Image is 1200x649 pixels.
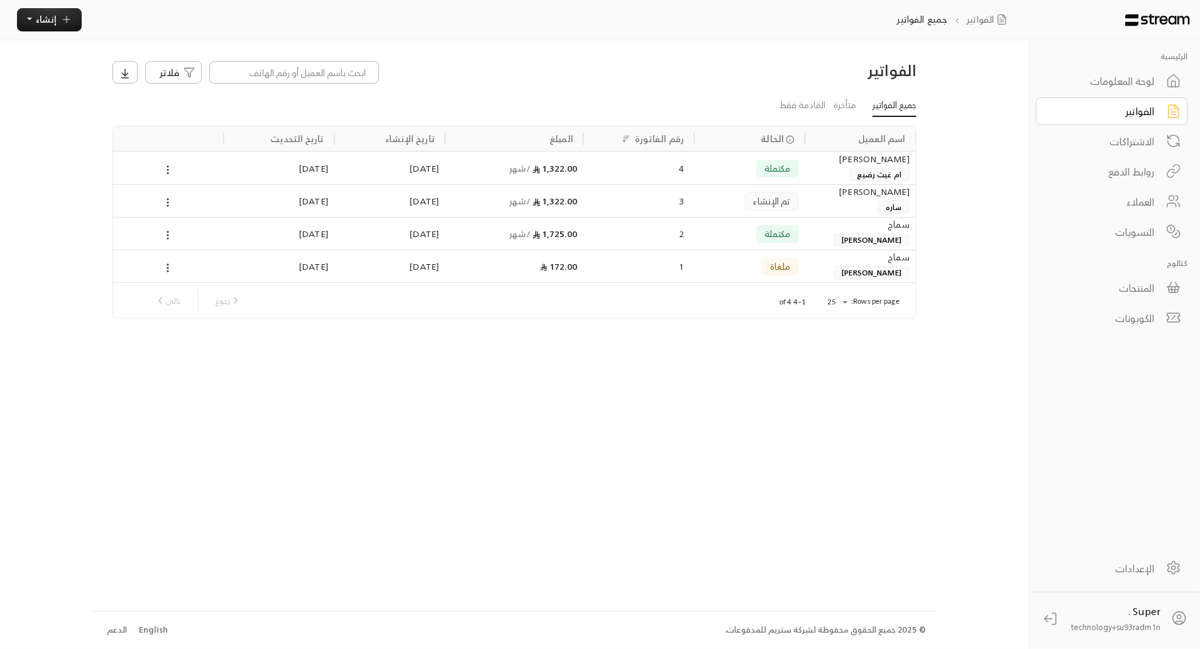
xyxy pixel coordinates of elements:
[812,218,910,231] div: سماح
[385,131,434,147] div: تاريخ الإنشاء
[341,152,439,184] div: [DATE]
[834,233,910,247] span: [PERSON_NAME]
[725,60,917,80] h3: الفواتير
[1053,74,1154,89] div: لوحة المعلومات
[764,229,791,238] span: مكتملة
[754,196,790,206] span: تم الإنشاء
[859,131,906,147] div: اسم العميل
[1036,128,1188,155] a: الاشتراكات
[1036,67,1188,95] a: لوحة المعلومات
[451,152,577,184] div: 1,322.00
[1036,555,1188,582] a: الإعدادات
[509,160,531,176] span: / شهر
[1053,134,1154,149] div: الاشتراكات
[1053,561,1154,576] div: الإعدادات
[1128,602,1160,620] span: Super .
[1036,218,1188,246] a: التسويات
[812,185,910,199] div: [PERSON_NAME]
[145,61,202,84] button: فلاتر
[1036,50,1188,62] p: الرئيسية
[209,61,379,84] input: ابحث باسم العميل أو رقم الهاتف
[834,95,856,117] a: متأخرة
[1053,194,1154,209] div: العملاء
[834,266,910,279] span: [PERSON_NAME]
[779,95,825,117] a: القادمة فقط
[1036,274,1188,302] a: المنتجات
[1053,311,1154,326] div: الكوبونات
[812,152,910,166] div: [PERSON_NAME]
[509,226,531,241] span: / شهر
[779,297,806,307] p: 1–4 of 4
[891,13,1018,26] nav: breadcrumb
[17,8,82,31] button: إنشاء
[36,11,57,27] span: إنشاء
[872,95,917,118] a: جميع الفواتير
[878,201,910,214] span: ساره
[451,250,577,282] div: 172.00
[593,218,684,250] div: 2
[1036,158,1188,186] a: روابط الدفع
[451,218,577,250] div: 1,725.00
[849,168,910,181] span: ام غيث رضيع
[1053,164,1154,179] div: روابط الدفع
[230,250,328,282] div: [DATE]
[821,294,851,310] div: 25
[270,131,324,147] div: تاريخ التحديث
[102,619,131,641] a: الدعم
[230,152,328,184] div: [DATE]
[764,164,791,173] span: مكتملة
[1053,280,1154,296] div: المنتجات
[1125,14,1190,26] img: Logo
[509,193,531,209] span: / شهر
[341,185,439,217] div: [DATE]
[341,250,439,282] div: [DATE]
[230,185,328,217] div: [DATE]
[1053,104,1154,119] div: الفواتير
[593,152,684,184] div: 4
[1053,225,1154,240] div: التسويات
[1036,257,1188,269] p: كتالوج
[341,218,439,250] div: [DATE]
[1036,602,1194,636] a: Super . technology+su93radm1n...
[549,131,573,147] div: المبلغ
[1036,188,1188,216] a: العملاء
[593,250,684,282] div: 1
[725,624,927,636] div: © 2025 جميع الحقوق محفوظة لشركة ستريم للمدفوعات.
[635,131,684,147] div: رقم الفاتورة
[1036,97,1188,125] a: الفواتير
[897,13,948,26] p: جميع الفواتير
[160,66,179,79] span: فلاتر
[851,296,900,306] p: Rows per page:
[593,185,684,217] div: 3
[451,185,577,217] div: 1,322.00
[967,13,1012,26] a: الفواتير
[1036,304,1188,332] a: الكوبونات
[761,132,784,145] span: الحالة
[619,131,634,147] button: Sort
[139,624,168,636] div: English
[1066,620,1160,634] span: technology+su93radm1n...
[812,250,910,264] div: سماح
[770,262,791,271] span: ملغاة
[230,218,328,250] div: [DATE]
